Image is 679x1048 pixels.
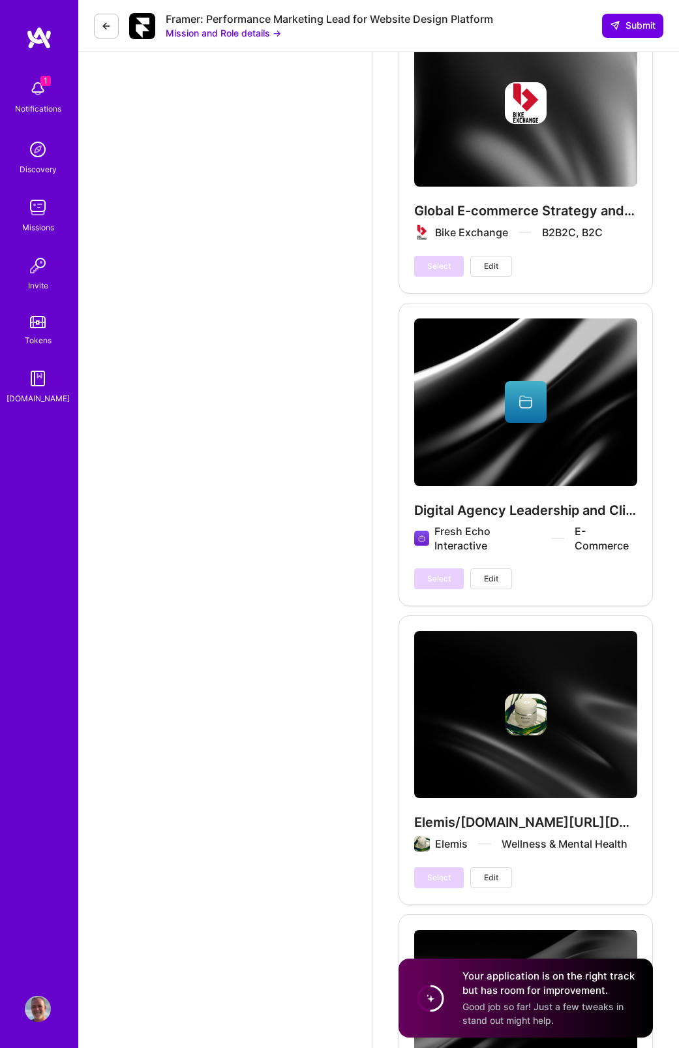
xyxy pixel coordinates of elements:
[22,221,54,234] div: Missions
[28,279,48,292] div: Invite
[462,1001,624,1026] span: Good job so far! Just a few tweaks in stand out might help.
[30,316,46,328] img: tokens
[484,573,498,585] span: Edit
[26,26,52,50] img: logo
[484,260,498,272] span: Edit
[610,20,620,31] i: icon SendLight
[25,194,51,221] img: teamwork
[462,969,637,997] h4: Your application is on the right track but has room for improvement.
[610,19,656,32] span: Submit
[40,76,51,86] span: 1
[25,76,51,102] img: bell
[166,26,281,40] button: Mission and Role details →
[20,162,57,176] div: Discovery
[7,392,70,405] div: [DOMAIN_NAME]
[484,872,498,884] span: Edit
[129,13,155,39] img: Company Logo
[25,365,51,392] img: guide book
[15,102,61,116] div: Notifications
[166,12,493,26] div: Framer: Performance Marketing Lead for Website Design Platform
[602,14,663,37] div: null
[101,21,112,31] i: icon LeftArrowDark
[25,136,51,162] img: discovery
[25,333,52,347] div: Tokens
[25,996,51,1022] img: User Avatar
[25,253,51,279] img: Invite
